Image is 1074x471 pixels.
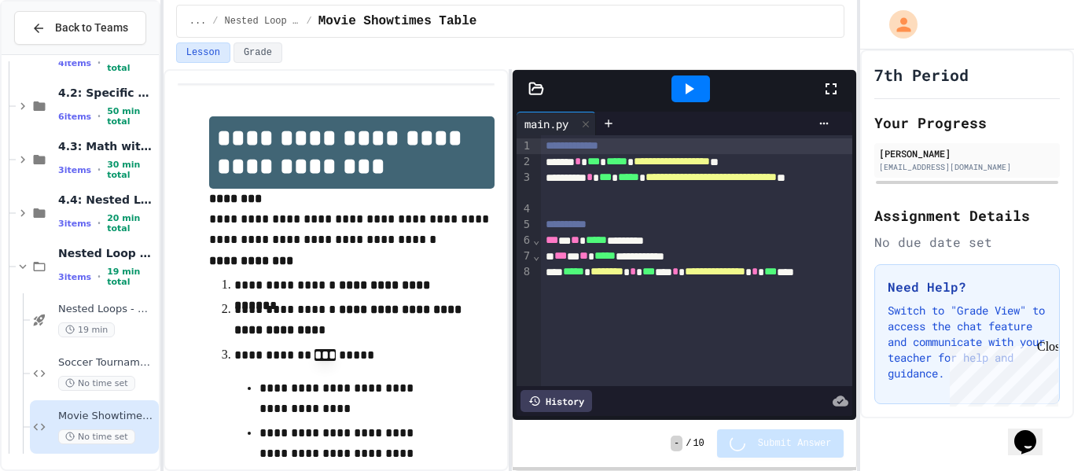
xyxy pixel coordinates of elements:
span: 10 [693,437,704,450]
div: 2 [517,154,532,170]
h3: Need Help? [888,278,1046,296]
p: Switch to "Grade View" to access the chat feature and communicate with your teacher for help and ... [888,303,1046,381]
span: / [307,15,312,28]
span: No time set [58,376,135,391]
span: Nested Loop Practice [225,15,300,28]
span: 3 items [58,219,91,229]
div: [PERSON_NAME] [879,146,1055,160]
div: My Account [873,6,921,42]
span: ... [189,15,207,28]
h2: Assignment Details [874,204,1060,226]
h2: Your Progress [874,112,1060,134]
div: 6 [517,233,532,248]
span: Movie Showtimes Table [318,12,477,31]
span: • [97,270,101,283]
iframe: chat widget [1008,408,1058,455]
span: • [97,217,101,230]
div: 3 [517,170,532,201]
div: No due date set [874,233,1060,252]
span: 30 min total [107,160,156,180]
button: Grade [234,42,282,63]
span: Soccer Tournament Schedule [58,356,156,370]
span: • [97,110,101,123]
div: 7 [517,248,532,264]
div: 4 [517,201,532,217]
span: Back to Teams [55,20,128,36]
span: - [671,436,682,451]
span: • [97,164,101,176]
span: Nested Loop Practice [58,246,156,260]
span: 19 min [58,322,115,337]
span: • [97,57,101,69]
span: Movie Showtimes Table [58,410,156,423]
span: 20 min total [107,213,156,234]
span: 4.4: Nested Loops [58,193,156,207]
span: Nested Loops - Quiz [58,303,156,316]
span: 19 min total [107,267,156,287]
div: History [520,390,592,412]
span: No time set [58,429,135,444]
iframe: chat widget [943,340,1058,407]
div: 8 [517,264,532,296]
span: 3 items [58,272,91,282]
span: 50 min total [107,106,156,127]
span: Fold line [532,249,540,262]
span: 6 items [58,112,91,122]
span: 4.2: Specific Ranges [58,86,156,100]
span: 3 items [58,165,91,175]
button: Lesson [176,42,230,63]
span: / [686,437,691,450]
div: [EMAIL_ADDRESS][DOMAIN_NAME] [879,161,1055,173]
div: 1 [517,138,532,154]
span: Submit Answer [758,437,832,450]
span: 35 min total [107,53,156,73]
div: 5 [517,217,532,233]
div: Chat with us now!Close [6,6,109,100]
span: 4.3: Math with Loops [58,139,156,153]
div: main.py [517,116,576,132]
span: / [212,15,218,28]
h1: 7th Period [874,64,969,86]
span: Fold line [532,234,540,246]
span: 4 items [58,58,91,68]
